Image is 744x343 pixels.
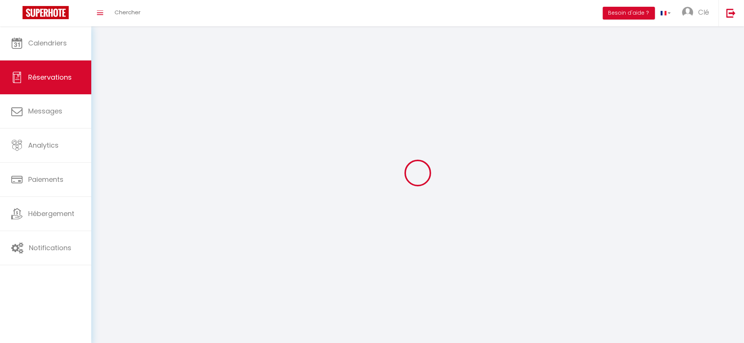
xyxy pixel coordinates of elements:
[28,175,63,184] span: Paiements
[28,73,72,82] span: Réservations
[28,141,59,150] span: Analytics
[28,209,74,218] span: Hébergement
[23,6,69,19] img: Super Booking
[698,8,709,17] span: Clé
[28,106,62,116] span: Messages
[29,243,71,252] span: Notifications
[603,7,655,20] button: Besoin d'aide ?
[28,38,67,48] span: Calendriers
[726,8,736,18] img: logout
[115,8,140,16] span: Chercher
[682,7,693,18] img: ...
